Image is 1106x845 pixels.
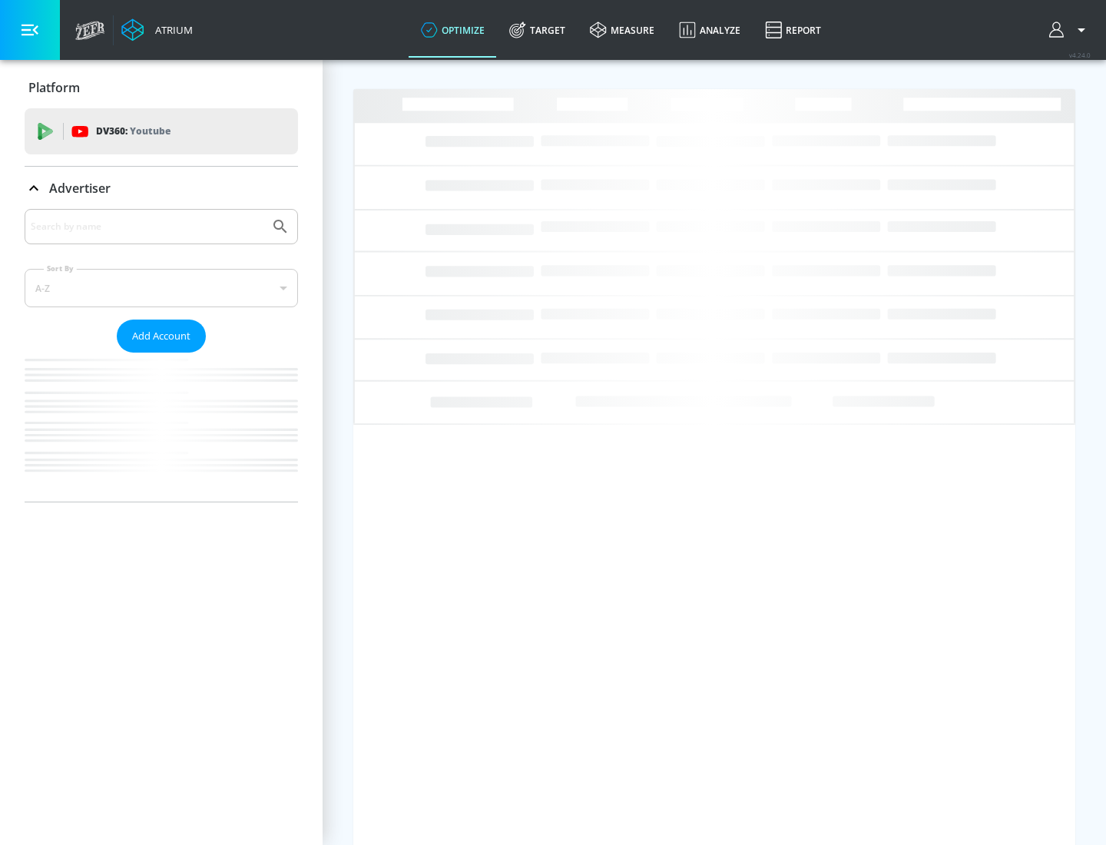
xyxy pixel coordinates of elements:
span: Add Account [132,327,190,345]
a: Report [753,2,833,58]
span: v 4.24.0 [1069,51,1091,59]
button: Add Account [117,320,206,353]
input: Search by name [31,217,263,237]
p: Advertiser [49,180,111,197]
a: Analyze [667,2,753,58]
nav: list of Advertiser [25,353,298,502]
div: Advertiser [25,167,298,210]
p: Platform [28,79,80,96]
div: Atrium [149,23,193,37]
a: optimize [409,2,497,58]
p: DV360: [96,123,171,140]
a: Target [497,2,578,58]
a: measure [578,2,667,58]
div: A-Z [25,269,298,307]
div: Advertiser [25,209,298,502]
div: DV360: Youtube [25,108,298,154]
label: Sort By [44,263,77,273]
a: Atrium [121,18,193,41]
p: Youtube [130,123,171,139]
div: Platform [25,66,298,109]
